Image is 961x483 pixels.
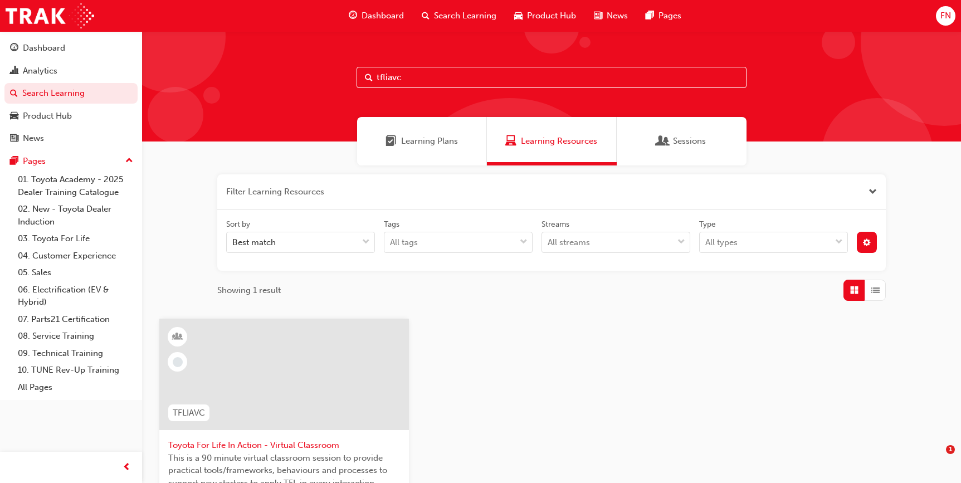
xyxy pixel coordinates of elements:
[835,235,843,250] span: down-icon
[658,9,681,22] span: Pages
[125,154,133,168] span: up-icon
[4,83,138,104] a: Search Learning
[434,9,496,22] span: Search Learning
[4,151,138,172] button: Pages
[705,236,738,249] div: All types
[699,219,716,230] div: Type
[4,36,138,151] button: DashboardAnalyticsSearch LearningProduct HubNews
[365,71,373,84] span: Search
[505,4,585,27] a: car-iconProduct Hub
[521,135,597,148] span: Learning Resources
[173,407,205,419] span: TFLIAVC
[940,9,951,22] span: FN
[520,235,528,250] span: down-icon
[13,328,138,345] a: 08. Service Training
[13,362,138,379] a: 10. TUNE Rev-Up Training
[340,4,413,27] a: guage-iconDashboard
[362,235,370,250] span: down-icon
[384,219,399,230] div: Tags
[390,236,418,249] div: All tags
[13,281,138,311] a: 06. Electrification (EV & Hybrid)
[401,135,458,148] span: Learning Plans
[173,357,183,367] span: learningRecordVerb_NONE-icon
[357,67,747,88] input: Search...
[23,110,72,123] div: Product Hub
[23,132,44,145] div: News
[6,3,94,28] img: Trak
[10,43,18,53] span: guage-icon
[637,4,690,27] a: pages-iconPages
[13,264,138,281] a: 05. Sales
[4,38,138,58] a: Dashboard
[673,135,706,148] span: Sessions
[174,330,182,344] span: learningResourceType_INSTRUCTOR_LED-icon
[362,9,404,22] span: Dashboard
[10,111,18,121] span: car-icon
[4,106,138,126] a: Product Hub
[13,201,138,230] a: 02. New - Toyota Dealer Induction
[850,284,858,297] span: Grid
[13,345,138,362] a: 09. Technical Training
[4,61,138,81] a: Analytics
[857,232,877,253] button: cog-icon
[936,6,955,26] button: FN
[384,219,533,253] label: tagOptions
[23,65,57,77] div: Analytics
[13,230,138,247] a: 03. Toyota For Life
[677,235,685,250] span: down-icon
[594,9,602,23] span: news-icon
[548,236,590,249] div: All streams
[10,66,18,76] span: chart-icon
[657,135,669,148] span: Sessions
[869,186,877,198] button: Close the filter
[514,9,523,23] span: car-icon
[10,89,18,99] span: search-icon
[226,219,250,230] div: Sort by
[646,9,654,23] span: pages-icon
[349,9,357,23] span: guage-icon
[13,171,138,201] a: 01. Toyota Academy - 2025 Dealer Training Catalogue
[10,157,18,167] span: pages-icon
[13,311,138,328] a: 07. Parts21 Certification
[13,247,138,265] a: 04. Customer Experience
[23,42,65,55] div: Dashboard
[946,445,955,454] span: 1
[168,439,400,452] span: Toyota For Life In Action - Virtual Classroom
[217,284,281,297] span: Showing 1 result
[23,155,46,168] div: Pages
[357,117,487,165] a: Learning PlansLearning Plans
[542,219,569,230] div: Streams
[123,461,131,475] span: prev-icon
[487,117,617,165] a: Learning ResourcesLearning Resources
[505,135,516,148] span: Learning Resources
[413,4,505,27] a: search-iconSearch Learning
[527,9,576,22] span: Product Hub
[10,134,18,144] span: news-icon
[607,9,628,22] span: News
[923,445,950,472] iframe: Intercom live chat
[4,128,138,149] a: News
[863,239,871,248] span: cog-icon
[13,379,138,396] a: All Pages
[232,236,276,249] div: Best match
[585,4,637,27] a: news-iconNews
[871,284,880,297] span: List
[422,9,430,23] span: search-icon
[617,117,747,165] a: SessionsSessions
[386,135,397,148] span: Learning Plans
